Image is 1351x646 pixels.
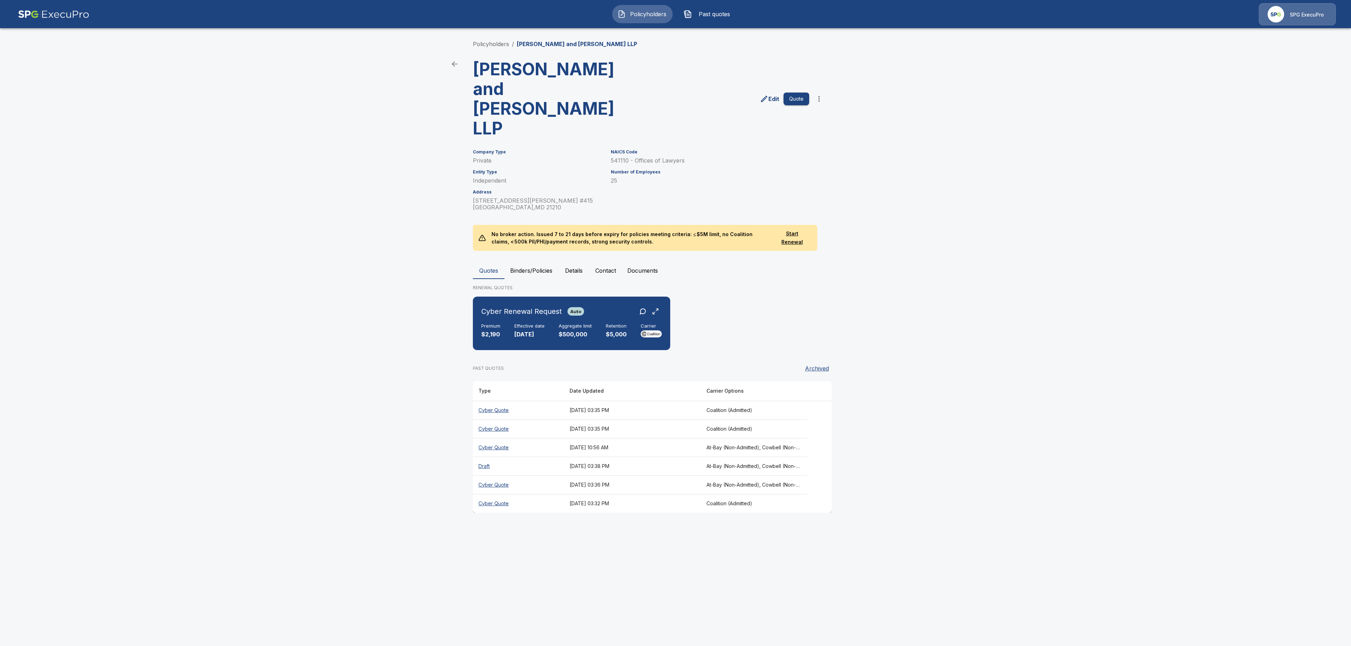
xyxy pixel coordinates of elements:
[684,10,692,18] img: Past quotes Icon
[759,93,781,104] a: edit
[481,306,562,317] h6: Cyber Renewal Request
[773,227,812,249] button: Start Renewal
[473,157,602,164] p: Private
[559,330,592,338] p: $500,000
[473,457,564,475] th: Draft
[564,475,701,494] th: [DATE] 03:36 PM
[611,170,809,175] h6: Number of Employees
[1290,11,1324,18] p: SPG ExecuPro
[473,40,637,48] nav: breadcrumb
[473,150,602,154] h6: Company Type
[473,381,564,401] th: Type
[612,5,673,23] button: Policyholders IconPolicyholders
[784,93,809,106] button: Quote
[768,95,779,103] p: Edit
[1268,6,1284,23] img: Agency Icon
[564,381,701,401] th: Date Updated
[473,40,509,47] a: Policyholders
[473,262,505,279] button: Quotes
[678,5,739,23] button: Past quotes IconPast quotes
[611,150,809,154] h6: NAICS Code
[514,330,545,338] p: [DATE]
[590,262,622,279] button: Contact
[517,40,637,48] p: [PERSON_NAME] and [PERSON_NAME] LLP
[701,401,807,419] th: Coalition (Admitted)
[701,475,807,494] th: At-Bay (Non-Admitted), Cowbell (Non-Admitted), Cowbell (Admitted), Corvus Cyber (Non-Admitted), T...
[641,323,662,329] h6: Carrier
[473,419,564,438] th: Cyber Quote
[701,438,807,457] th: At-Bay (Non-Admitted), Cowbell (Non-Admitted), Cowbell (Admitted), Corvus Cyber (Non-Admitted), T...
[481,330,500,338] p: $2,190
[18,3,89,25] img: AA Logo
[701,381,807,401] th: Carrier Options
[617,10,626,18] img: Policyholders Icon
[473,190,602,195] h6: Address
[473,494,564,513] th: Cyber Quote
[622,262,664,279] button: Documents
[701,494,807,513] th: Coalition (Admitted)
[641,330,662,337] img: Carrier
[473,177,602,184] p: Independent
[701,457,807,475] th: At-Bay (Non-Admitted), Cowbell (Non-Admitted), Cowbell (Admitted), Corvus Cyber (Non-Admitted), T...
[473,285,878,291] p: RENEWAL QUOTES
[512,40,514,48] li: /
[606,323,627,329] h6: Retention
[473,262,878,279] div: policyholder tabs
[473,365,504,372] p: PAST QUOTES
[812,92,826,106] button: more
[473,381,832,513] table: responsive table
[611,157,809,164] p: 541110 - Offices of Lawyers
[564,401,701,419] th: [DATE] 03:35 PM
[473,475,564,494] th: Cyber Quote
[481,323,500,329] h6: Premium
[505,262,558,279] button: Binders/Policies
[701,419,807,438] th: Coalition (Admitted)
[558,262,590,279] button: Details
[1259,3,1336,25] a: Agency IconSPG ExecuPro
[514,323,545,329] h6: Effective date
[564,438,701,457] th: [DATE] 10:56 AM
[606,330,627,338] p: $5,000
[473,59,647,138] h3: [PERSON_NAME] and [PERSON_NAME] LLP
[695,10,734,18] span: Past quotes
[564,457,701,475] th: [DATE] 03:38 PM
[486,225,772,251] p: No broker action. Issued 7 to 21 days before expiry for policies meeting criteria: ≤ $5M limit, n...
[473,401,564,419] th: Cyber Quote
[567,309,584,314] span: Auto
[473,438,564,457] th: Cyber Quote
[629,10,667,18] span: Policyholders
[802,361,832,375] button: Archived
[611,177,809,184] p: 25
[564,419,701,438] th: [DATE] 03:35 PM
[564,494,701,513] th: [DATE] 03:32 PM
[473,197,602,211] p: [STREET_ADDRESS][PERSON_NAME] #415 [GEOGRAPHIC_DATA] , MD 21210
[473,170,602,175] h6: Entity Type
[448,57,462,71] a: back
[559,323,592,329] h6: Aggregate limit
